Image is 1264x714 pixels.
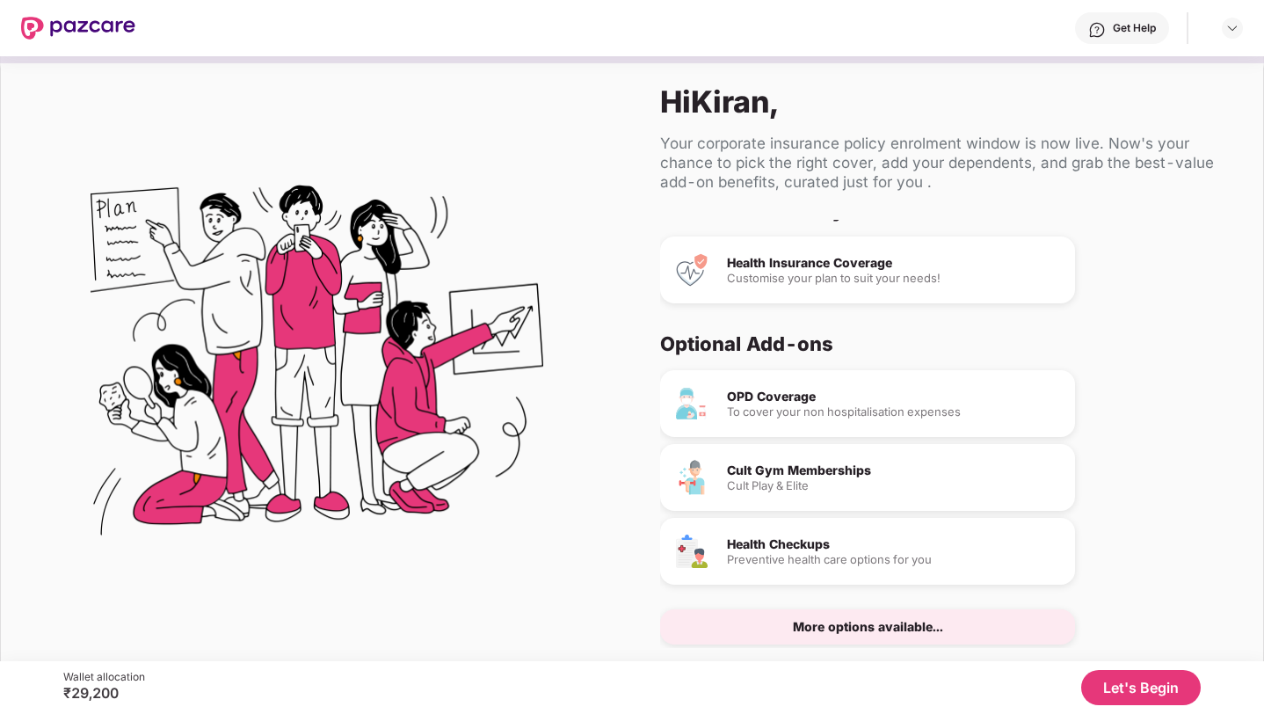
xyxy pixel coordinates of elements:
img: Health Checkups [674,534,709,569]
div: Wallet allocation [63,670,145,684]
img: New Pazcare Logo [21,17,135,40]
div: Your corporate insurance policy enrolment window is now live. Now's your chance to pick the right... [660,134,1235,192]
div: Health Insurance Coverage [727,257,1061,269]
img: svg+xml;base64,PHN2ZyBpZD0iSGVscC0zMngzMiIgeG1sbnM9Imh0dHA6Ly93d3cudzMub3JnLzIwMDAvc3ZnIiB3aWR0aD... [1088,21,1106,39]
div: Customise your plan to suit your needs! [727,273,1061,284]
div: Cult Play & Elite [727,480,1061,492]
img: Health Insurance Coverage [674,252,709,288]
div: ₹29,200 [63,684,145,702]
div: Preventive health care options for you [727,554,1061,565]
img: svg+xml;base64,PHN2ZyBpZD0iRHJvcGRvd24tMzJ4MzIiIHhtbG5zPSJodHRwOi8vd3d3LnczLm9yZy8yMDAwL3N2ZyIgd2... [1225,21,1239,35]
img: Cult Gym Memberships [674,460,709,495]
img: Flex Benefits Illustration [91,140,543,593]
div: Hi Kiran , [660,84,1235,120]
img: OPD Coverage [674,386,709,421]
div: Optional Add-ons [660,331,1221,356]
div: Get Help [1113,21,1156,35]
div: OPD Coverage [727,390,1061,403]
div: Cult Gym Memberships [727,464,1061,477]
div: More options available... [793,621,943,633]
button: Let's Begin [1081,670,1201,705]
div: Health Checkups [727,538,1061,550]
div: To cover your non hospitalisation expenses [727,406,1061,418]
